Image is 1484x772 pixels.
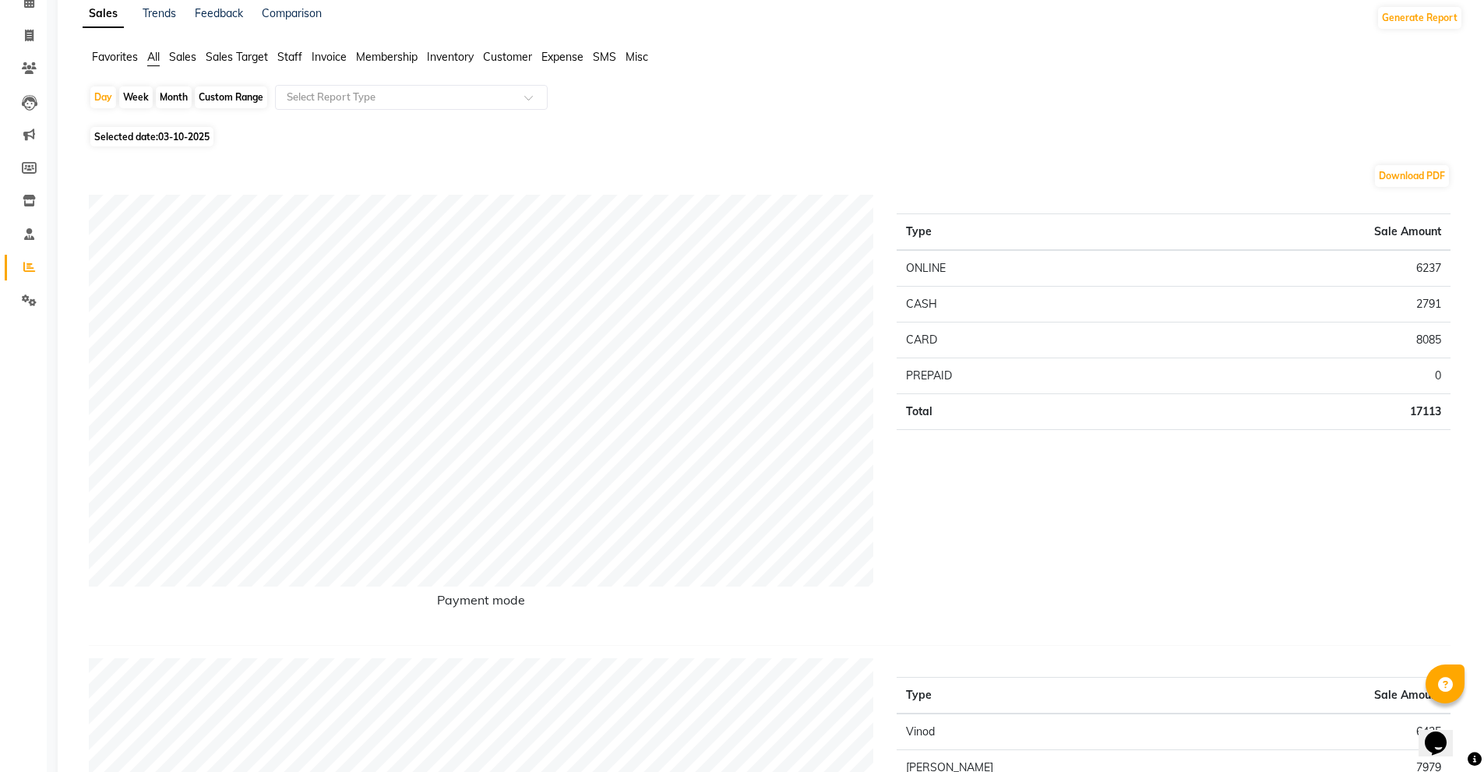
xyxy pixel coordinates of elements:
[158,131,210,143] span: 03-10-2025
[156,86,192,108] div: Month
[356,50,418,64] span: Membership
[206,50,268,64] span: Sales Target
[119,86,153,108] div: Week
[195,6,243,20] a: Feedback
[897,214,1135,251] th: Type
[1203,678,1451,714] th: Sale Amount
[262,6,322,20] a: Comparison
[1378,7,1461,29] button: Generate Report
[483,50,532,64] span: Customer
[277,50,302,64] span: Staff
[427,50,474,64] span: Inventory
[89,593,873,614] h6: Payment mode
[90,127,213,146] span: Selected date:
[1135,323,1451,358] td: 8085
[195,86,267,108] div: Custom Range
[626,50,648,64] span: Misc
[897,714,1203,750] td: Vinod
[1135,214,1451,251] th: Sale Amount
[1135,250,1451,287] td: 6237
[312,50,347,64] span: Invoice
[1135,394,1451,430] td: 17113
[92,50,138,64] span: Favorites
[147,50,160,64] span: All
[897,358,1135,394] td: PREPAID
[1203,714,1451,750] td: 6425
[90,86,116,108] div: Day
[897,287,1135,323] td: CASH
[897,250,1135,287] td: ONLINE
[897,323,1135,358] td: CARD
[1135,358,1451,394] td: 0
[169,50,196,64] span: Sales
[897,394,1135,430] td: Total
[897,678,1203,714] th: Type
[143,6,176,20] a: Trends
[1419,710,1468,756] iframe: chat widget
[1135,287,1451,323] td: 2791
[1375,165,1449,187] button: Download PDF
[593,50,616,64] span: SMS
[541,50,583,64] span: Expense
